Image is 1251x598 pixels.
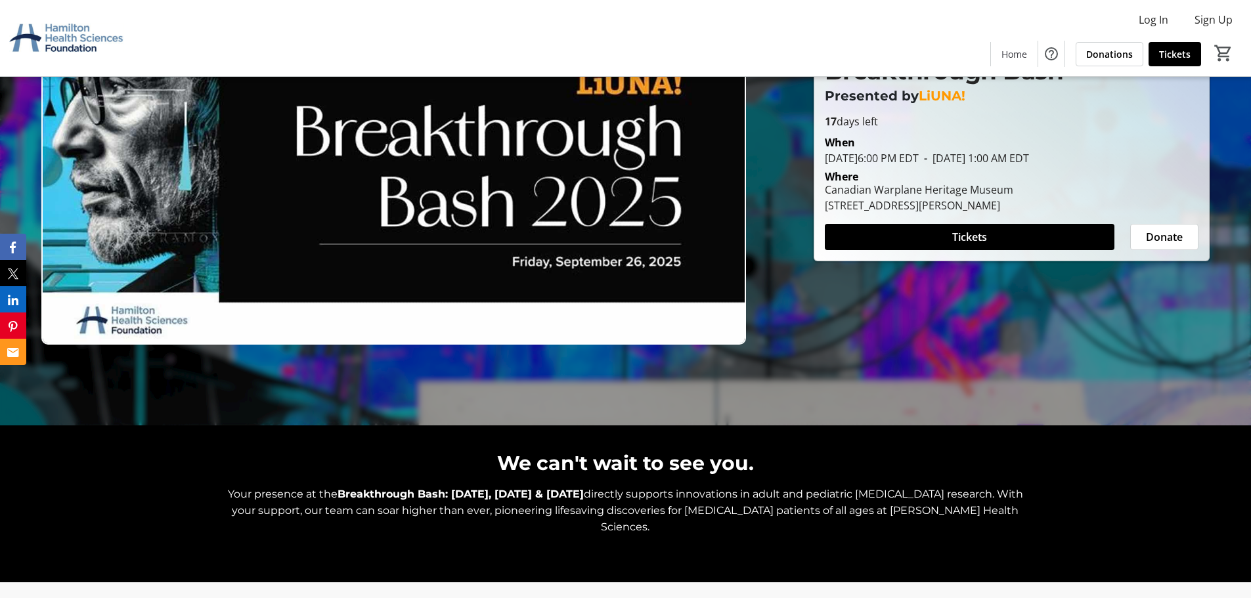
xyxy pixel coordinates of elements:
button: Cart [1212,41,1235,65]
span: - [919,151,933,165]
span: 17 [825,114,837,129]
img: Hamilton Health Sciences Foundation's Logo [8,5,125,71]
span: Your presence at the [228,488,338,500]
div: Where [825,171,858,182]
span: [DATE] 6:00 PM EDT [825,151,919,165]
div: When [825,135,855,150]
span: Donate [1146,229,1183,245]
button: Donate [1130,224,1198,250]
span: Sign Up [1195,12,1233,28]
span: Home [1001,47,1027,61]
button: Log In [1128,9,1179,30]
span: Presented by [825,88,919,104]
span: Donations [1086,47,1133,61]
span: Tickets [952,229,987,245]
p: days left [825,114,1198,129]
span: [DATE] 1:00 AM EDT [919,151,1029,165]
span: We can't wait to see you. [497,451,754,475]
a: Donations [1076,42,1143,66]
button: Sign Up [1184,9,1243,30]
a: Tickets [1149,42,1201,66]
div: Canadian Warplane Heritage Museum [825,182,1013,198]
span: LiUNA! [919,88,965,104]
span: Log In [1139,12,1168,28]
button: Help [1038,41,1064,67]
span: directly supports innovations in adult and pediatric [MEDICAL_DATA] research. With your support, ... [232,488,1023,533]
div: [STREET_ADDRESS][PERSON_NAME] [825,198,1013,213]
button: Tickets [825,224,1114,250]
strong: Breakthrough Bash: [DATE], [DATE] & [DATE] [338,488,584,500]
span: Tickets [1159,47,1191,61]
a: Home [991,42,1038,66]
